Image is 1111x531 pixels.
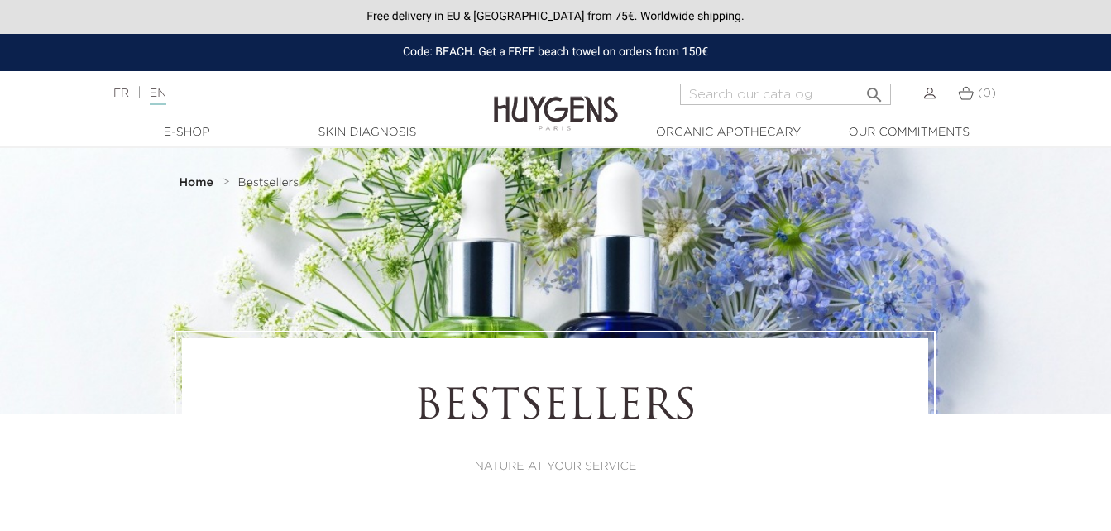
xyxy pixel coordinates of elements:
[826,124,992,141] a: Our commitments
[238,176,299,189] a: Bestsellers
[285,124,450,141] a: Skin Diagnosis
[680,84,891,105] input: Search
[646,124,812,141] a: Organic Apothecary
[860,79,889,101] button: 
[978,88,996,99] span: (0)
[104,124,270,141] a: E-Shop
[105,84,451,103] div: |
[150,88,166,105] a: EN
[227,458,883,476] p: NATURE AT YOUR SERVICE
[494,69,618,133] img: Huygens
[179,176,217,189] a: Home
[238,177,299,189] span: Bestsellers
[113,88,129,99] a: FR
[179,177,213,189] strong: Home
[864,80,884,100] i: 
[227,384,883,433] h1: Bestsellers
